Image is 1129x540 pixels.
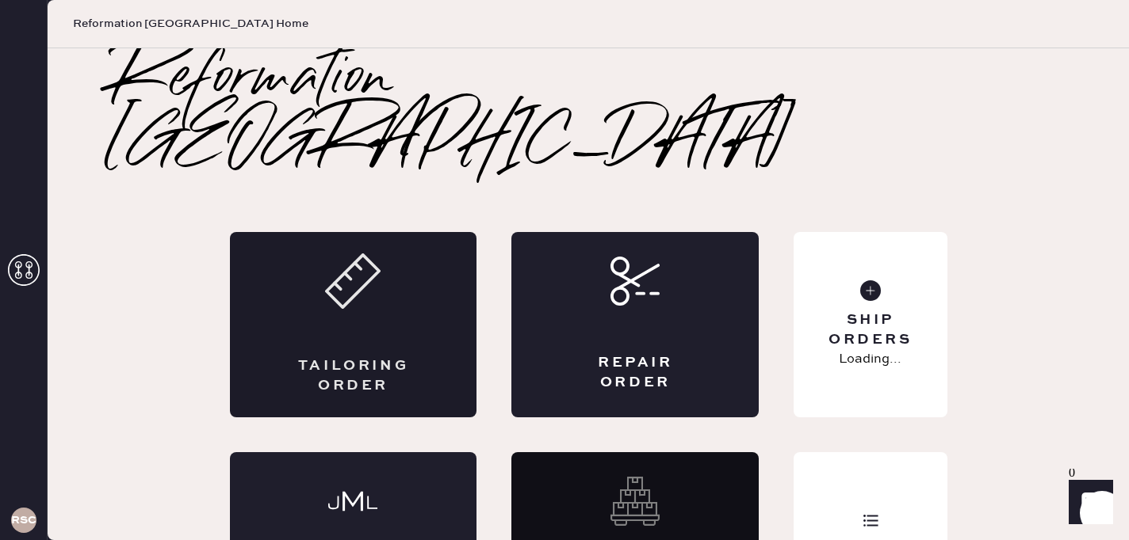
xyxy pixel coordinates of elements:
span: Reformation [GEOGRAPHIC_DATA] Home [73,16,308,32]
iframe: Front Chat [1054,469,1122,537]
div: Ship Orders [806,310,934,350]
h2: Reformation [GEOGRAPHIC_DATA] [111,48,1066,175]
p: Loading... [839,350,901,369]
div: Repair Order [575,353,695,393]
div: Tailoring Order [293,356,414,396]
h3: RSCPA [11,515,36,526]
